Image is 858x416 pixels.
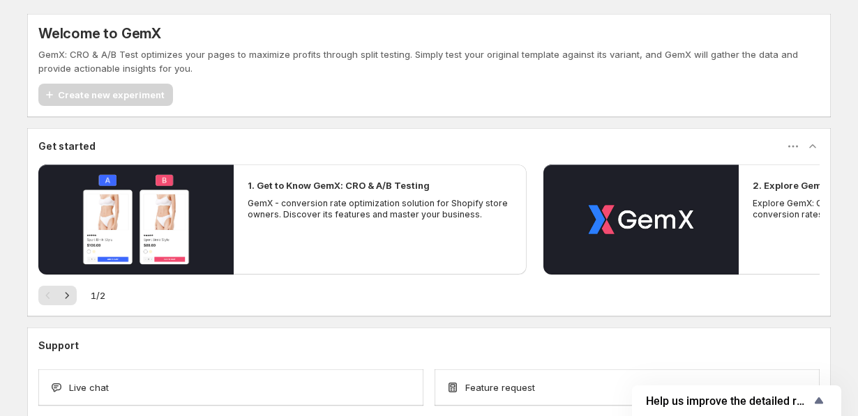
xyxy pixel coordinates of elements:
[69,380,109,394] span: Live chat
[38,286,77,305] nav: Pagination
[38,339,79,353] h3: Support
[465,380,535,394] span: Feature request
[543,164,739,275] button: Play video
[38,139,96,153] h3: Get started
[57,286,77,305] button: Next
[646,392,827,409] button: Show survey - Help us improve the detailed report for A/B campaigns
[38,25,161,42] h5: Welcome to GemX
[248,198,513,220] p: GemX - conversion rate optimization solution for Shopify store owners. Discover its features and ...
[248,178,430,192] h2: 1. Get to Know GemX: CRO & A/B Testing
[646,394,811,408] span: Help us improve the detailed report for A/B campaigns
[38,47,820,75] p: GemX: CRO & A/B Test optimizes your pages to maximize profits through split testing. Simply test ...
[38,164,234,275] button: Play video
[91,288,105,302] span: 1 / 2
